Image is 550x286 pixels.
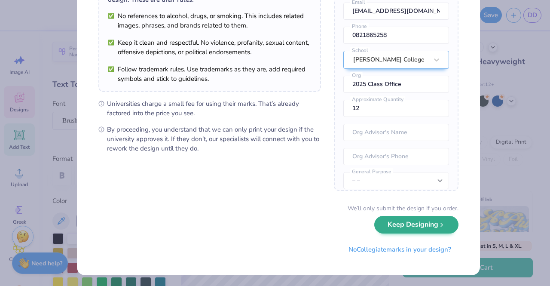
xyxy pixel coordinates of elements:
input: Org Advisor's Phone [343,148,449,165]
input: Approximate Quantity [343,100,449,117]
div: We’ll only submit the design if you order. [348,204,458,213]
span: By proceeding, you understand that we can only print your design if the university approves it. I... [107,125,321,153]
li: Keep it clean and respectful. No violence, profanity, sexual content, offensive depictions, or po... [108,38,312,57]
input: Org [343,76,449,93]
span: Universities charge a small fee for using their marks. That’s already factored into the price you... [107,99,321,118]
input: Org Advisor's Name [343,124,449,141]
input: Phone [343,27,449,44]
button: NoCollegiatemarks in your design? [341,241,458,258]
li: Follow trademark rules. Use trademarks as they are, add required symbols and stick to guidelines. [108,65,312,83]
input: Email [343,3,449,20]
li: No references to alcohol, drugs, or smoking. This includes related images, phrases, and brands re... [108,11,312,30]
button: Keep Designing [374,216,458,234]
